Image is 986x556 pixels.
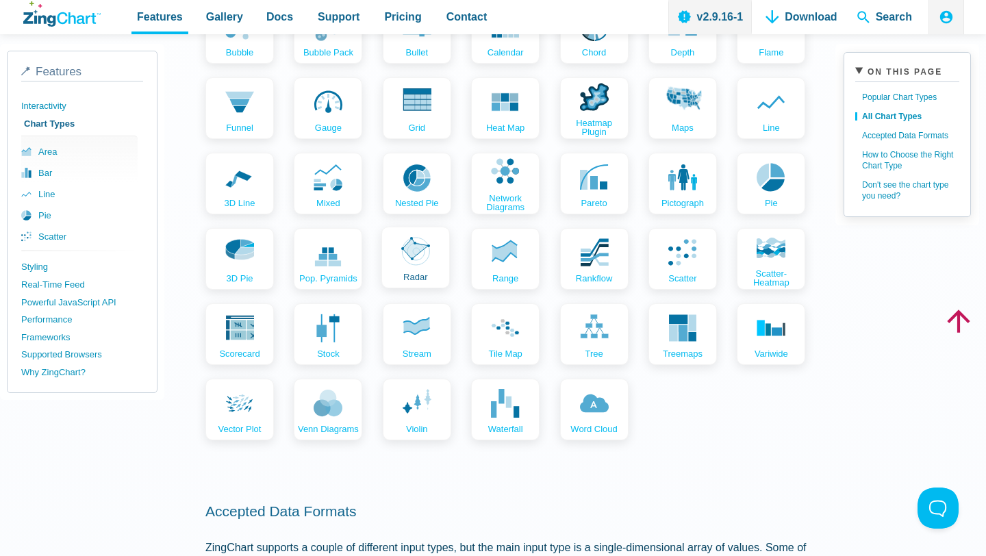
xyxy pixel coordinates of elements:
[294,303,362,365] a: stock
[759,48,783,57] span: flame
[648,77,717,139] a: maps
[570,425,617,433] span: word cloud
[21,329,143,346] a: Frameworks
[21,311,143,329] a: Performance
[564,118,625,136] span: Heatmap Plugin
[403,349,431,358] span: stream
[21,276,143,294] a: Real-Time Feed
[21,226,138,247] a: scatter
[737,77,805,139] a: line
[21,364,143,381] a: Why ZingChart?
[316,199,340,207] span: mixed
[406,425,428,433] span: violin
[737,228,805,290] a: scatter-heatmap
[855,64,959,82] summary: On This Page
[294,153,362,214] a: mixed
[21,162,138,184] a: bar
[471,77,540,139] a: Heat map
[475,194,536,212] span: Network Diagrams
[299,274,357,283] span: pop. pyramids
[855,107,959,126] a: All Chart Types
[763,123,780,132] span: line
[294,379,362,440] a: venn diagrams
[205,77,274,139] a: funnel
[663,349,703,358] span: treemaps
[36,65,81,78] span: Features
[21,184,138,205] a: line
[765,199,778,207] span: pie
[576,274,612,283] span: rankflow
[205,503,357,519] a: Accepted Data Formats
[137,8,183,26] span: Features
[318,8,359,26] span: Support
[560,379,629,440] a: word cloud
[740,269,802,287] span: scatter-heatmap
[315,123,342,132] span: gauge
[560,153,629,214] a: pareto
[303,48,353,57] span: bubble pack
[488,349,522,358] span: tile map
[855,175,959,205] a: Don't see the chart type you need?
[383,379,451,440] a: violin
[384,8,421,26] span: Pricing
[488,48,524,57] span: calendar
[672,123,694,132] span: maps
[471,153,540,214] a: Network Diagrams
[226,274,253,283] span: 3D pie
[486,123,524,132] span: Heat map
[661,199,704,207] span: pictograph
[471,303,540,365] a: tile map
[855,88,959,107] a: Popular Chart Types
[317,349,340,358] span: stock
[648,153,717,214] a: pictograph
[581,199,607,207] span: pareto
[737,303,805,365] a: variwide
[855,126,959,145] a: Accepted Data Formats
[21,65,143,81] a: Features
[21,115,143,133] a: Chart Types
[560,228,629,290] a: rankflow
[471,228,540,290] a: range
[21,258,143,276] a: Styling
[383,303,451,365] a: stream
[585,349,603,358] span: tree
[668,274,696,283] span: scatter
[206,8,243,26] span: Gallery
[383,153,451,214] a: nested pie
[226,48,253,57] span: bubble
[560,77,629,139] a: Heatmap Plugin
[21,346,143,364] a: Supported Browsers
[21,141,138,162] a: area
[648,303,717,365] a: treemaps
[737,153,805,214] a: pie
[395,199,439,207] span: nested pie
[21,294,143,312] a: Powerful JavaScript API
[21,97,143,115] a: Interactivity
[225,199,255,207] span: 3D line
[755,349,788,358] span: variwide
[219,349,260,358] span: scorecard
[205,379,274,440] a: vector plot
[403,273,427,281] span: radar
[205,228,274,290] a: 3D pie
[381,227,450,288] a: radar
[298,425,359,433] span: venn diagrams
[205,303,274,365] a: scorecard
[488,425,523,433] span: waterfall
[294,228,362,290] a: pop. pyramids
[23,1,101,27] a: ZingChart Logo. Click to return to the homepage
[406,48,429,57] span: bullet
[226,123,253,132] span: funnel
[560,303,629,365] a: tree
[205,153,274,214] a: 3D line
[446,8,488,26] span: Contact
[266,8,293,26] span: Docs
[294,77,362,139] a: gauge
[671,48,695,57] span: depth
[855,145,959,175] a: How to Choose the Right Chart Type
[21,205,138,226] a: pie
[918,488,959,529] iframe: Toggle Customer Support
[218,425,262,433] span: vector plot
[492,274,518,283] span: range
